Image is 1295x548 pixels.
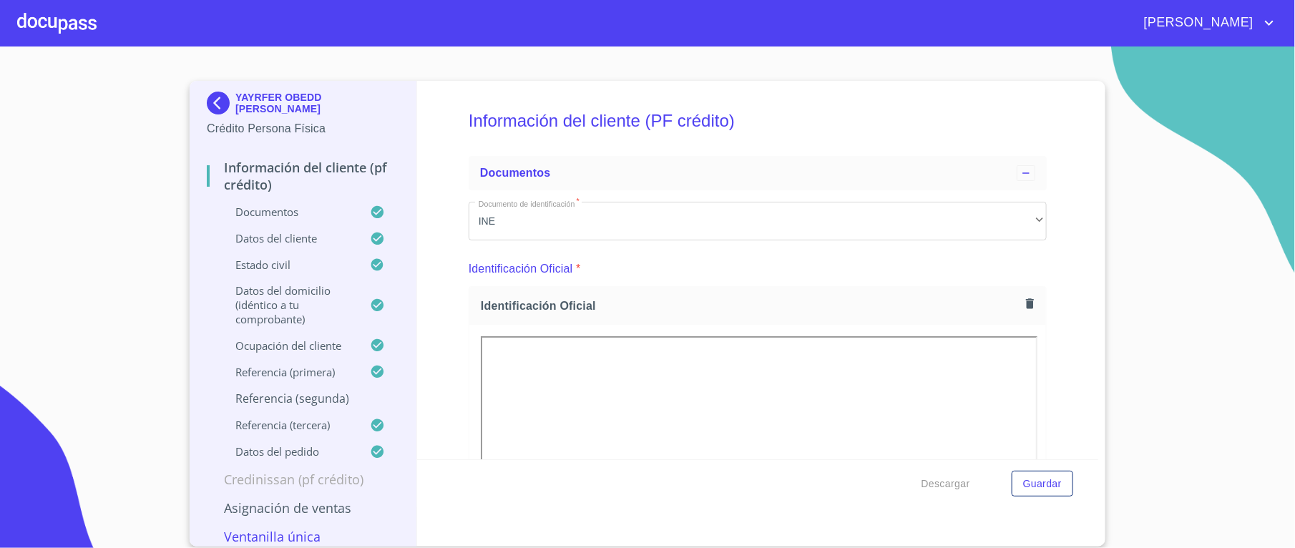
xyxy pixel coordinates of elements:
[1012,471,1073,497] button: Guardar
[207,159,399,193] p: Información del cliente (PF crédito)
[1023,475,1062,493] span: Guardar
[207,444,370,459] p: Datos del pedido
[207,365,370,379] p: Referencia (primera)
[207,528,399,545] p: Ventanilla única
[1133,11,1261,34] span: [PERSON_NAME]
[207,92,235,114] img: Docupass spot blue
[1133,11,1278,34] button: account of current user
[207,120,399,137] p: Crédito Persona Física
[207,258,370,272] p: Estado Civil
[207,391,399,406] p: Referencia (segunda)
[469,156,1047,190] div: Documentos
[469,260,573,278] p: Identificación Oficial
[235,92,399,114] p: YAYRFER OBEDD [PERSON_NAME]
[207,205,370,219] p: Documentos
[481,298,1021,313] span: Identificación Oficial
[207,231,370,245] p: Datos del cliente
[469,92,1047,150] h5: Información del cliente (PF crédito)
[207,92,399,120] div: YAYRFER OBEDD [PERSON_NAME]
[916,471,976,497] button: Descargar
[207,499,399,517] p: Asignación de Ventas
[207,418,370,432] p: Referencia (tercera)
[207,338,370,353] p: Ocupación del Cliente
[207,283,370,326] p: Datos del domicilio (idéntico a tu comprobante)
[922,475,970,493] span: Descargar
[469,202,1047,240] div: INE
[480,167,550,179] span: Documentos
[207,471,399,488] p: Credinissan (PF crédito)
